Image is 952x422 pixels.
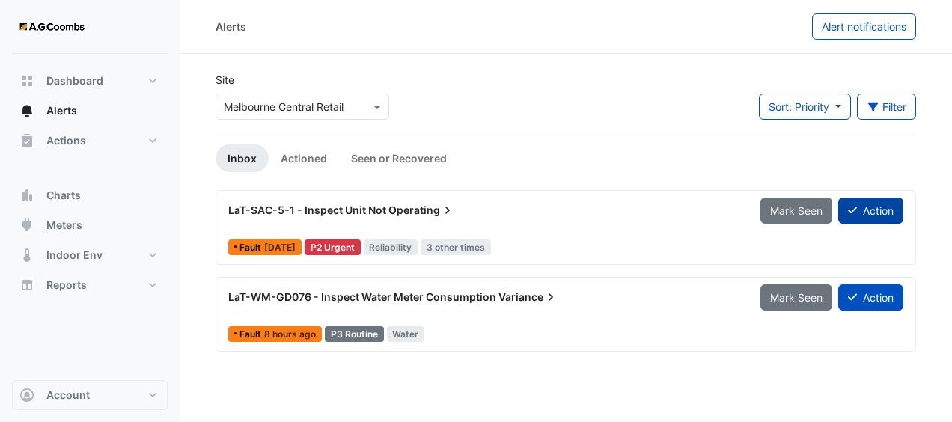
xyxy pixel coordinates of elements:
app-icon: Dashboard [19,73,34,88]
span: Dashboard [46,73,103,88]
app-icon: Meters [19,218,34,233]
button: Account [12,380,168,410]
span: Fault [239,243,264,252]
span: Mark Seen [770,291,823,304]
app-icon: Indoor Env [19,248,34,263]
a: Seen or Recovered [339,144,459,172]
a: Actioned [269,144,339,172]
span: LaT-SAC-5-1 - Inspect Unit Not [228,204,386,216]
a: Inbox [216,144,269,172]
span: Fault [239,330,264,339]
span: Indoor Env [46,248,103,263]
span: Mark Seen [770,204,823,217]
button: Sort: Priority [759,94,851,120]
span: 3 other times [421,239,491,255]
button: Meters [12,210,168,240]
span: Account [46,388,90,403]
span: Tue 26-Aug-2025 07:45 AEST [264,242,296,253]
div: P2 Urgent [305,239,361,255]
span: Alert notifications [822,20,906,33]
button: Reports [12,270,168,300]
button: Alerts [12,96,168,126]
span: Actions [46,133,86,148]
img: Company Logo [18,12,85,42]
button: Action [838,284,903,311]
span: Meters [46,218,82,233]
button: Charts [12,180,168,210]
span: Variance [498,290,558,305]
button: Mark Seen [760,198,832,224]
app-icon: Reports [19,278,34,293]
span: Sort: Priority [769,100,829,113]
button: Dashboard [12,66,168,96]
app-icon: Charts [19,188,34,203]
div: Alerts [216,19,246,34]
span: Wed 27-Aug-2025 02:30 AEST [264,328,316,340]
label: Site [216,72,234,88]
span: Water [387,326,425,342]
app-icon: Actions [19,133,34,148]
span: Operating [388,203,455,218]
span: Charts [46,188,81,203]
span: Reports [46,278,87,293]
span: Alerts [46,103,77,118]
button: Alert notifications [812,13,916,40]
span: LaT-WM-GD076 - Inspect Water Meter Consumption [228,290,496,303]
app-icon: Alerts [19,103,34,118]
button: Mark Seen [760,284,832,311]
button: Actions [12,126,168,156]
div: P3 Routine [325,326,384,342]
span: Reliability [364,239,418,255]
button: Action [838,198,903,224]
button: Indoor Env [12,240,168,270]
button: Filter [857,94,917,120]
